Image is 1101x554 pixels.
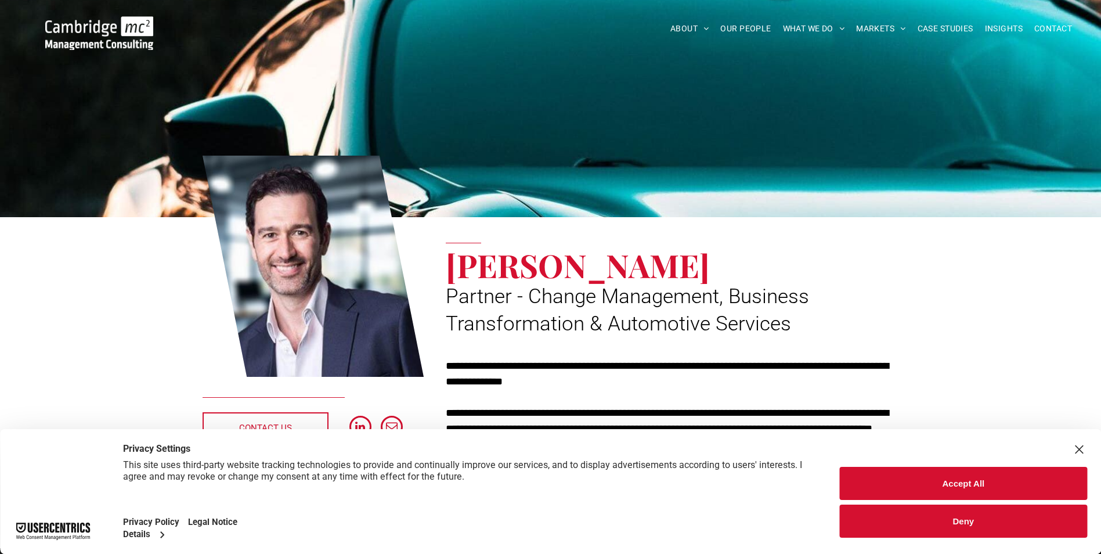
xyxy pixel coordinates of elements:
[381,416,403,441] a: email
[349,416,371,441] a: linkedin
[1028,20,1078,38] a: CONTACT
[203,412,329,441] a: CONTACT US
[850,20,911,38] a: MARKETS
[912,20,979,38] a: CASE STUDIES
[45,18,153,30] a: Your Business Transformed | Cambridge Management Consulting
[665,20,715,38] a: ABOUT
[45,16,153,50] img: Go to Homepage
[777,20,851,38] a: WHAT WE DO
[446,285,809,336] span: Partner - Change Management, Business Transformation & Automotive Services
[714,20,777,38] a: OUR PEOPLE
[446,243,710,286] span: [PERSON_NAME]
[979,20,1028,38] a: INSIGHTS
[239,413,292,443] span: CONTACT US
[203,154,424,379] a: Daniel Fitzsimmons | Partner - Change Management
